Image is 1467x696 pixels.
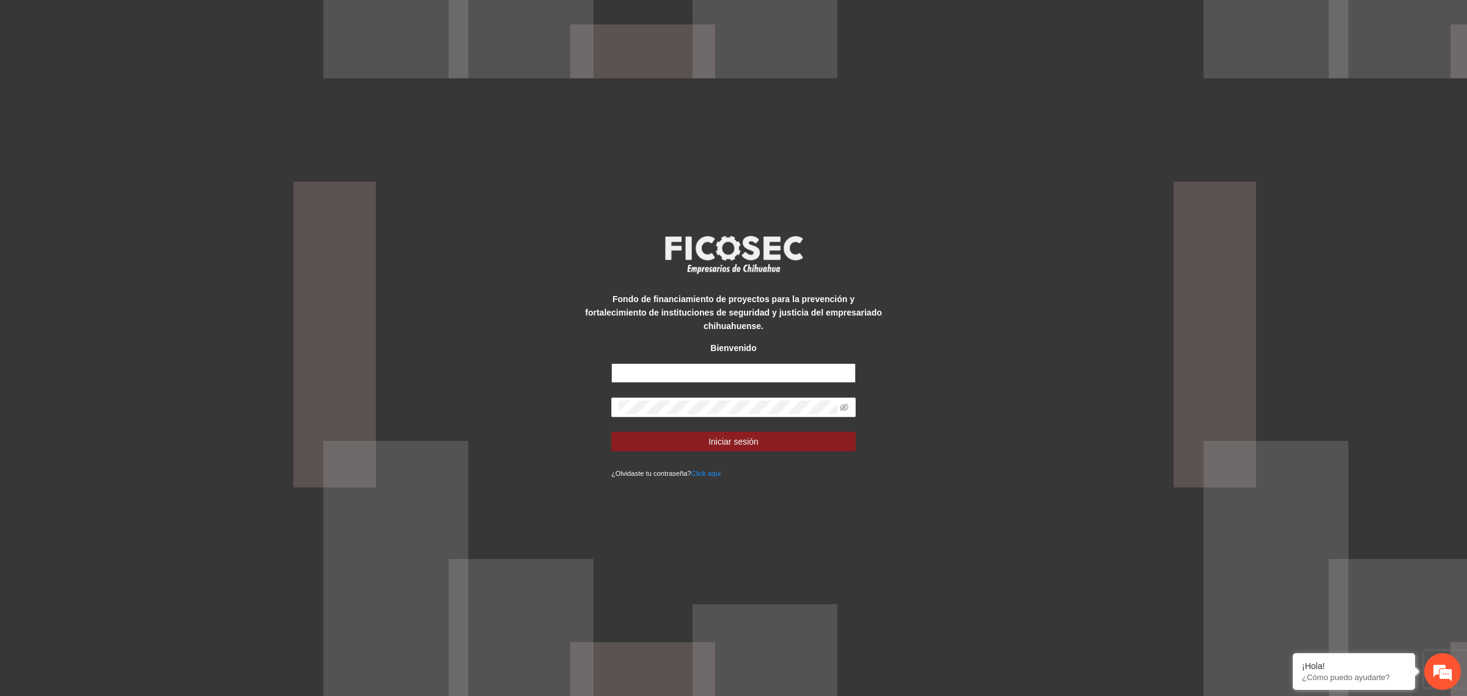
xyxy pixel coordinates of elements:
p: ¿Cómo puedo ayudarte? [1302,673,1406,682]
strong: Fondo de financiamiento de proyectos para la prevención y fortalecimiento de instituciones de seg... [585,294,881,331]
strong: Bienvenido [710,343,756,353]
div: ¡Hola! [1302,661,1406,671]
img: logo [657,232,810,277]
span: eye-invisible [840,403,848,412]
small: ¿Olvidaste tu contraseña? [611,470,721,477]
span: Iniciar sesión [708,435,759,448]
a: Click aqui [691,470,721,477]
button: Iniciar sesión [611,432,856,451]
